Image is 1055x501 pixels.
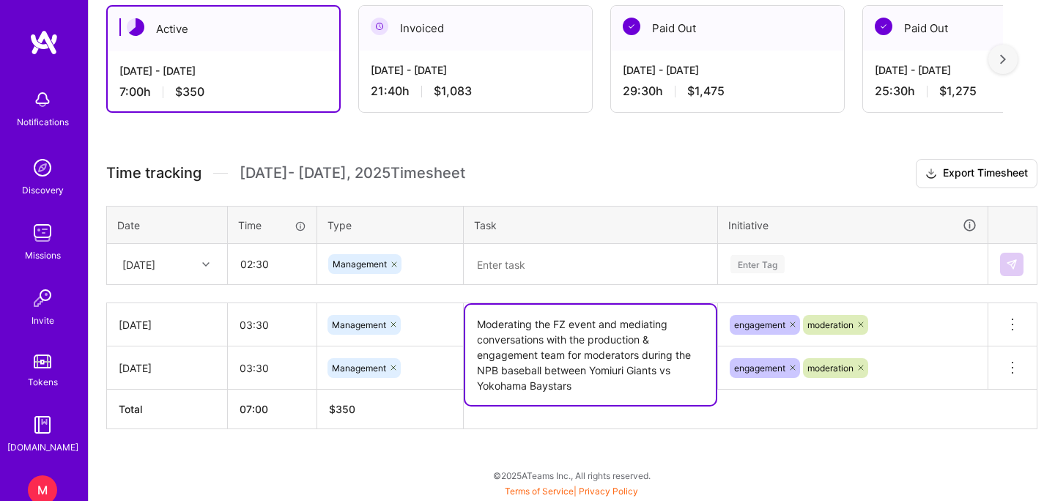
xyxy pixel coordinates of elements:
[734,363,785,374] span: engagement
[228,390,317,429] th: 07:00
[623,62,832,78] div: [DATE] - [DATE]
[240,164,465,182] span: [DATE] - [DATE] , 2025 Timesheet
[1000,54,1006,64] img: right
[332,363,386,374] span: Management
[329,403,355,415] span: $ 350
[127,18,144,36] img: Active
[332,319,386,330] span: Management
[119,317,215,333] div: [DATE]
[34,355,51,368] img: tokens
[22,182,64,198] div: Discovery
[228,349,316,387] input: HH:MM
[108,7,339,51] div: Active
[29,29,59,56] img: logo
[728,217,977,234] div: Initiative
[28,283,57,313] img: Invite
[238,218,306,233] div: Time
[611,6,844,51] div: Paid Out
[505,486,638,497] span: |
[939,83,977,99] span: $1,275
[623,18,640,35] img: Paid Out
[28,410,57,439] img: guide book
[333,259,387,270] span: Management
[122,256,155,272] div: [DATE]
[925,166,937,182] i: icon Download
[1006,259,1018,270] img: Submit
[807,319,854,330] span: moderation
[687,83,725,99] span: $1,475
[202,261,210,268] i: icon Chevron
[623,83,832,99] div: 29:30 h
[229,245,316,283] input: HH:MM
[359,6,592,51] div: Invoiced
[28,153,57,182] img: discovery
[119,360,215,376] div: [DATE]
[875,18,892,35] img: Paid Out
[464,206,718,244] th: Task
[371,83,580,99] div: 21:40 h
[88,457,1055,494] div: © 2025 ATeams Inc., All rights reserved.
[28,218,57,248] img: teamwork
[106,164,201,182] span: Time tracking
[28,85,57,114] img: bell
[107,390,228,429] th: Total
[371,62,580,78] div: [DATE] - [DATE]
[807,363,854,374] span: moderation
[579,486,638,497] a: Privacy Policy
[317,206,464,244] th: Type
[119,63,327,78] div: [DATE] - [DATE]
[7,439,78,455] div: [DOMAIN_NAME]
[916,159,1037,188] button: Export Timesheet
[730,253,785,275] div: Enter Tag
[17,114,69,130] div: Notifications
[32,313,54,328] div: Invite
[25,248,61,263] div: Missions
[434,83,472,99] span: $1,083
[371,18,388,35] img: Invoiced
[119,84,327,100] div: 7:00 h
[505,486,574,497] a: Terms of Service
[107,206,228,244] th: Date
[28,374,58,390] div: Tokens
[734,319,785,330] span: engagement
[175,84,204,100] span: $350
[228,305,316,344] input: HH:MM
[465,305,716,405] textarea: Moderating the FZ event and mediating conversations with the production & engagement team for mod...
